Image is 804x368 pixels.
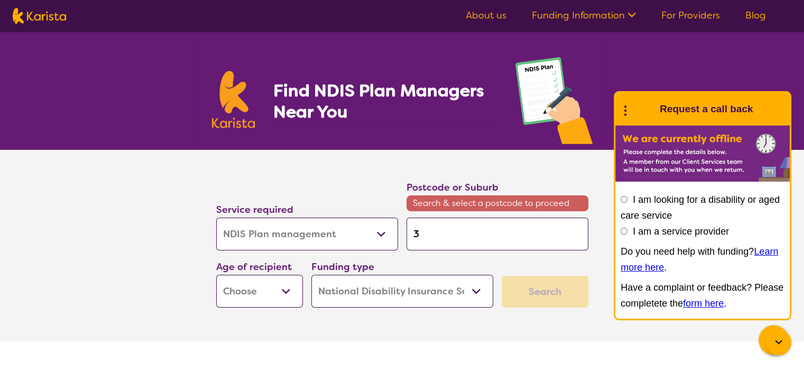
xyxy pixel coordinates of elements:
a: About us [466,9,506,22]
label: Postcode or Suburb [406,181,498,194]
label: Age of recipient [216,261,292,273]
a: Funding Information [532,9,636,22]
p: Do you need help with funding? . [621,244,784,275]
label: I am looking for a disability or aged care service [621,194,780,221]
img: Karista offline chat form to request call back [615,125,790,182]
h1: Find NDIS Plan Managers Near You [273,80,494,122]
a: form here [683,298,724,309]
span: Search & select a postcode to proceed [406,195,588,211]
a: Blog [745,9,766,22]
a: For Providers [661,9,720,22]
label: Service required [216,203,293,216]
img: plan-management [515,57,593,150]
h1: Request a call back [660,101,753,117]
img: Karista [632,98,653,120]
button: Channel Menu [759,325,788,355]
label: Funding type [311,261,374,273]
img: Karista logo [13,8,66,24]
input: Type [406,218,588,250]
label: I am a service provider [633,226,729,237]
img: Karista logo [212,71,255,128]
p: Have a complaint or feedback? Please completete the . [621,280,784,311]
